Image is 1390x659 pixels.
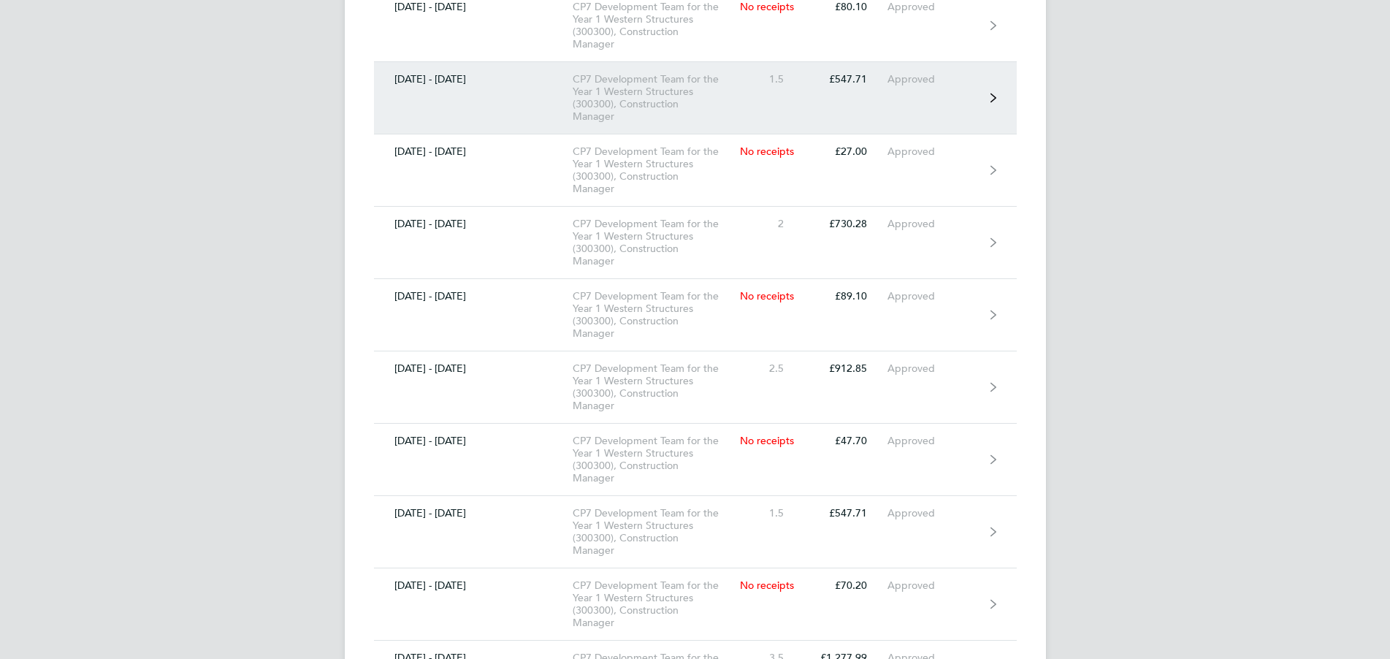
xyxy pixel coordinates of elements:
[374,279,1017,351] a: [DATE] - [DATE]CP7 Development Team for the Year 1 Western Structures (300300), Construction Mana...
[374,362,573,375] div: [DATE] - [DATE]
[804,290,887,302] div: £89.10
[573,218,740,267] div: CP7 Development Team for the Year 1 Western Structures (300300), Construction Manager
[374,207,1017,279] a: [DATE] - [DATE]CP7 Development Team for the Year 1 Western Structures (300300), Construction Mana...
[740,507,804,519] div: 1.5
[374,218,573,230] div: [DATE] - [DATE]
[573,73,740,123] div: CP7 Development Team for the Year 1 Western Structures (300300), Construction Manager
[573,145,740,195] div: CP7 Development Team for the Year 1 Western Structures (300300), Construction Manager
[887,579,977,592] div: Approved
[573,435,740,484] div: CP7 Development Team for the Year 1 Western Structures (300300), Construction Manager
[887,218,977,230] div: Approved
[374,351,1017,424] a: [DATE] - [DATE]CP7 Development Team for the Year 1 Western Structures (300300), Construction Mana...
[804,145,887,158] div: £27.00
[573,1,740,50] div: CP7 Development Team for the Year 1 Western Structures (300300), Construction Manager
[740,579,804,592] div: No receipts
[573,507,740,557] div: CP7 Development Team for the Year 1 Western Structures (300300), Construction Manager
[374,568,1017,641] a: [DATE] - [DATE]CP7 Development Team for the Year 1 Western Structures (300300), Construction Mana...
[887,435,977,447] div: Approved
[740,1,804,13] div: No receipts
[374,424,1017,496] a: [DATE] - [DATE]CP7 Development Team for the Year 1 Western Structures (300300), Construction Mana...
[804,218,887,230] div: £730.28
[374,579,573,592] div: [DATE] - [DATE]
[804,507,887,519] div: £547.71
[573,579,740,629] div: CP7 Development Team for the Year 1 Western Structures (300300), Construction Manager
[740,435,804,447] div: No receipts
[804,435,887,447] div: £47.70
[887,507,977,519] div: Approved
[887,145,977,158] div: Approved
[374,73,573,85] div: [DATE] - [DATE]
[573,290,740,340] div: CP7 Development Team for the Year 1 Western Structures (300300), Construction Manager
[374,507,573,519] div: [DATE] - [DATE]
[374,145,573,158] div: [DATE] - [DATE]
[573,362,740,412] div: CP7 Development Team for the Year 1 Western Structures (300300), Construction Manager
[740,362,804,375] div: 2.5
[887,290,977,302] div: Approved
[804,362,887,375] div: £912.85
[804,579,887,592] div: £70.20
[887,73,977,85] div: Approved
[374,62,1017,134] a: [DATE] - [DATE]CP7 Development Team for the Year 1 Western Structures (300300), Construction Mana...
[374,134,1017,207] a: [DATE] - [DATE]CP7 Development Team for the Year 1 Western Structures (300300), Construction Mana...
[887,362,977,375] div: Approved
[740,290,804,302] div: No receipts
[374,290,573,302] div: [DATE] - [DATE]
[374,435,573,447] div: [DATE] - [DATE]
[740,145,804,158] div: No receipts
[374,496,1017,568] a: [DATE] - [DATE]CP7 Development Team for the Year 1 Western Structures (300300), Construction Mana...
[887,1,977,13] div: Approved
[804,73,887,85] div: £547.71
[740,218,804,230] div: 2
[804,1,887,13] div: £80.10
[374,1,573,13] div: [DATE] - [DATE]
[740,73,804,85] div: 1.5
